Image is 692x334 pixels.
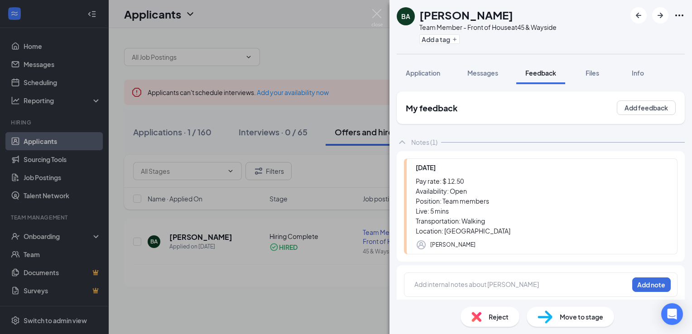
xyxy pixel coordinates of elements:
[430,240,476,249] div: [PERSON_NAME]
[617,100,676,115] button: Add feedback
[419,7,513,23] h1: [PERSON_NAME]
[633,10,644,21] svg: ArrowLeftNew
[416,176,668,236] div: Pay rate: $ 12.50 Availability: Open Position: Team members Live: 5 mins Transportation: Walking ...
[401,12,410,21] div: BA
[655,10,666,21] svg: ArrowRight
[489,312,509,322] span: Reject
[397,137,408,148] svg: ChevronUp
[525,69,556,77] span: Feedback
[416,239,427,250] svg: Profile
[630,7,647,24] button: ArrowLeftNew
[452,37,457,42] svg: Plus
[467,69,498,77] span: Messages
[419,34,460,44] button: PlusAdd a tag
[586,69,599,77] span: Files
[419,23,557,32] div: Team Member - Front of House at 45 & Wayside
[406,69,440,77] span: Application
[661,303,683,325] div: Open Intercom Messenger
[411,138,437,147] div: Notes (1)
[416,163,436,172] span: [DATE]
[632,277,671,292] button: Add note
[652,7,668,24] button: ArrowRight
[632,69,644,77] span: Info
[406,102,457,114] h2: My feedback
[560,312,603,322] span: Move to stage
[674,10,685,21] svg: Ellipses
